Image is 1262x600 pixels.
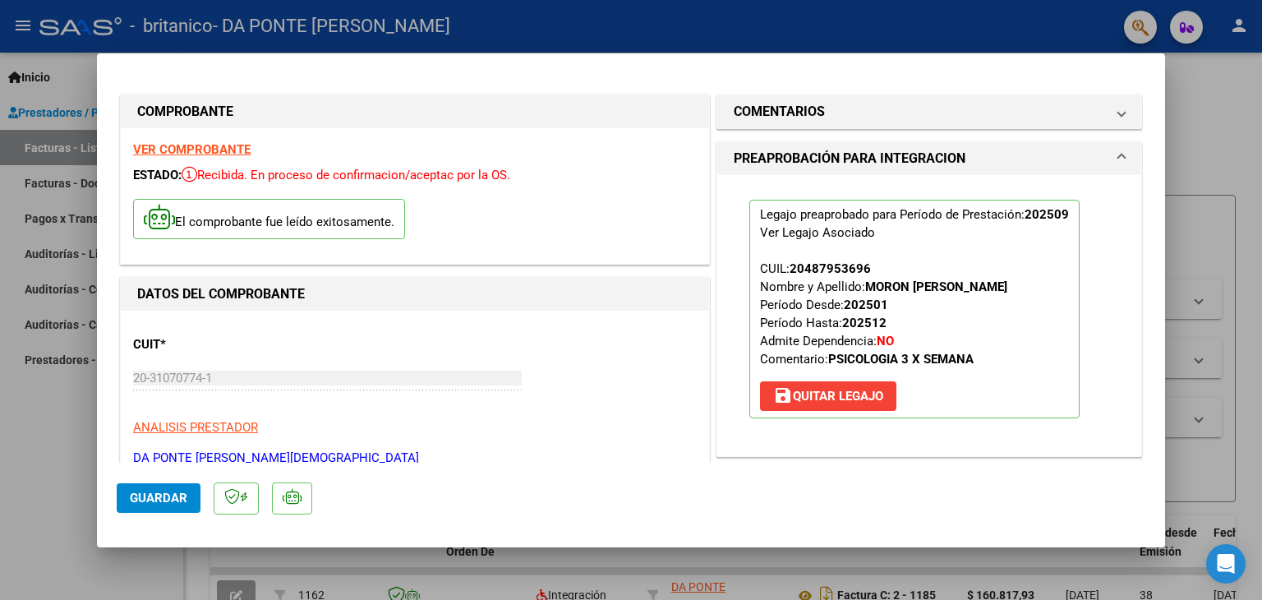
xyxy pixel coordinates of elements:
div: Ver Legajo Asociado [760,224,875,242]
span: Quitar Legajo [773,389,883,404]
mat-expansion-panel-header: PREAPROBACIÓN PARA INTEGRACION [717,142,1141,175]
div: PREAPROBACIÓN PARA INTEGRACION [717,175,1141,456]
strong: MORON [PERSON_NAME] [865,279,1007,294]
strong: PSICOLOGIA 3 X SEMANA [828,352,974,367]
span: Comentario: [760,352,974,367]
span: Recibida. En proceso de confirmacion/aceptac por la OS. [182,168,510,182]
strong: 202509 [1025,207,1069,222]
span: Guardar [130,491,187,505]
strong: DATOS DEL COMPROBANTE [137,286,305,302]
p: El comprobante fue leído exitosamente. [133,199,405,239]
div: 20487953696 [790,260,871,278]
h1: PREAPROBACIÓN PARA INTEGRACION [734,149,965,168]
strong: COMPROBANTE [137,104,233,119]
strong: 202501 [844,298,888,312]
p: Legajo preaprobado para Período de Prestación: [749,200,1080,418]
button: Quitar Legajo [760,381,896,411]
p: DA PONTE [PERSON_NAME][DEMOGRAPHIC_DATA] [133,449,697,468]
p: CUIT [133,335,302,354]
mat-expansion-panel-header: COMENTARIOS [717,95,1141,128]
strong: NO [877,334,894,348]
strong: 202512 [842,316,887,330]
h1: COMENTARIOS [734,102,825,122]
button: Guardar [117,483,200,513]
span: ESTADO: [133,168,182,182]
span: ANALISIS PRESTADOR [133,420,258,435]
mat-icon: save [773,385,793,405]
div: Open Intercom Messenger [1206,544,1246,584]
span: CUIL: Nombre y Apellido: Período Desde: Período Hasta: Admite Dependencia: [760,261,1007,367]
a: VER COMPROBANTE [133,142,251,157]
